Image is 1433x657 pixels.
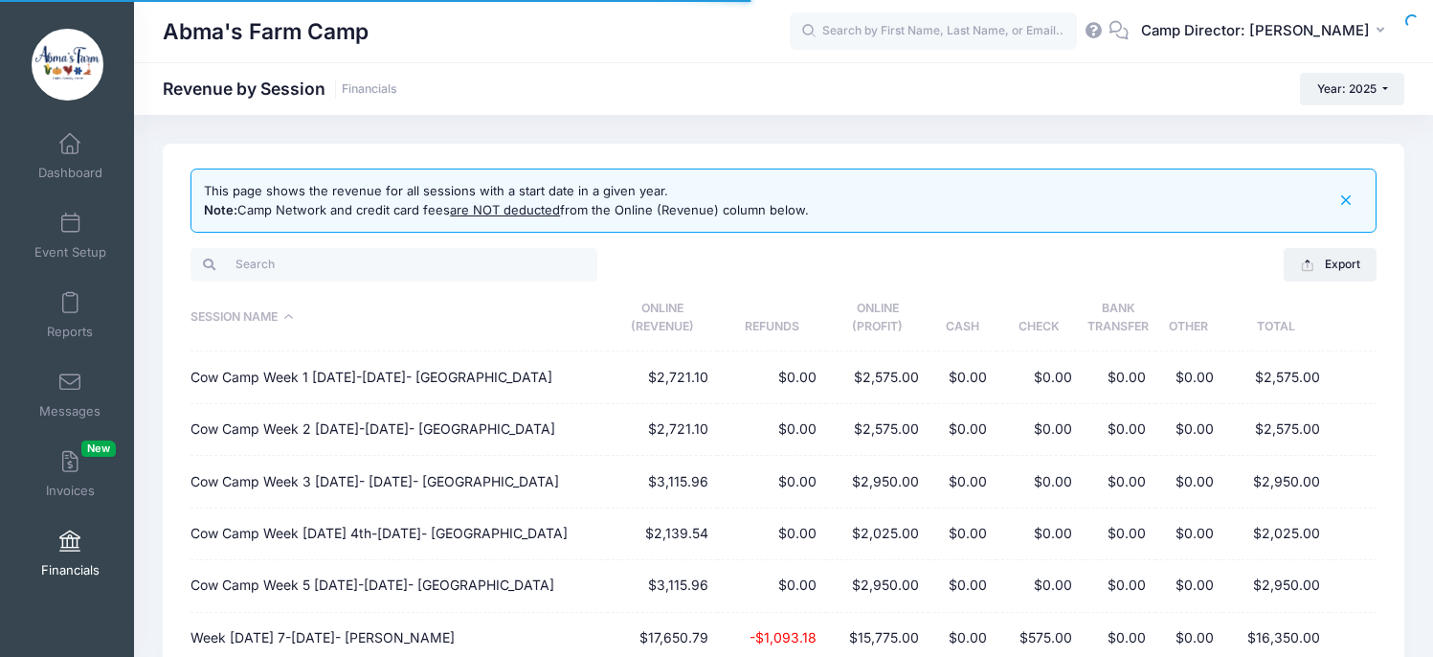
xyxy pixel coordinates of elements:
[1222,456,1330,508] td: $2,950.00
[1155,404,1223,456] td: $0.00
[25,202,116,269] a: Event Setup
[717,560,826,612] td: $0.00
[47,324,93,340] span: Reports
[1155,560,1223,612] td: $0.00
[190,351,606,403] td: Cow Camp Week 1 [DATE]-[DATE]- [GEOGRAPHIC_DATA]
[929,456,996,508] td: $0.00
[826,509,929,560] td: $2,025.00
[25,361,116,428] a: Messages
[826,284,929,352] th: Online(Profit): activate to sort column ascending
[1082,351,1155,403] td: $0.00
[190,456,606,508] td: Cow Camp Week 3 [DATE]- [DATE]- [GEOGRAPHIC_DATA]
[996,509,1082,560] td: $0.00
[190,404,606,456] td: Cow Camp Week 2 [DATE]-[DATE]- [GEOGRAPHIC_DATA]
[25,282,116,349] a: Reports
[996,560,1082,612] td: $0.00
[717,404,826,456] td: $0.00
[607,284,718,352] th: Online(Revenue): activate to sort column ascending
[204,182,809,219] div: This page shows the revenue for all sessions with a start date in a given year. Camp Network and ...
[204,202,237,217] b: Note:
[1222,404,1330,456] td: $2,575.00
[1300,73,1404,105] button: Year: 2025
[81,441,116,457] span: New
[607,456,718,508] td: $3,115.96
[1155,351,1223,403] td: $0.00
[1141,20,1370,41] span: Camp Director: [PERSON_NAME]
[190,284,606,352] th: Session Name: activate to sort column descending
[607,404,718,456] td: $2,721.10
[1129,10,1404,54] button: Camp Director: [PERSON_NAME]
[1155,456,1223,508] td: $0.00
[996,404,1082,456] td: $0.00
[717,456,826,508] td: $0.00
[32,29,103,101] img: Abma's Farm Camp
[342,82,397,97] a: Financials
[826,456,929,508] td: $2,950.00
[41,562,100,578] span: Financials
[190,509,606,560] td: Cow Camp Week [DATE] 4th-[DATE]- [GEOGRAPHIC_DATA]
[1222,284,1330,352] th: Total: activate to sort column ascending
[1222,509,1330,560] td: $2,025.00
[607,509,718,560] td: $2,139.54
[39,403,101,419] span: Messages
[163,79,397,99] h1: Revenue by Session
[790,12,1077,51] input: Search by First Name, Last Name, or Email...
[1155,509,1223,560] td: $0.00
[190,560,606,612] td: Cow Camp Week 5 [DATE]-[DATE]- [GEOGRAPHIC_DATA]
[34,244,106,261] span: Event Setup
[190,248,597,281] input: Search
[607,351,718,403] td: $2,721.10
[38,165,102,181] span: Dashboard
[1082,560,1155,612] td: $0.00
[607,560,718,612] td: $3,115.96
[717,351,826,403] td: $0.00
[1155,284,1223,352] th: Other: activate to sort column ascending
[826,351,929,403] td: $2,575.00
[1082,456,1155,508] td: $0.00
[450,202,560,217] u: are NOT deducted
[996,284,1082,352] th: Check: activate to sort column ascending
[929,284,996,352] th: Cash: activate to sort column ascending
[1284,248,1377,281] button: Export
[826,560,929,612] td: $2,950.00
[46,483,95,499] span: Invoices
[996,351,1082,403] td: $0.00
[717,284,826,352] th: Refunds: activate to sort column ascending
[929,560,996,612] td: $0.00
[929,509,996,560] td: $0.00
[1222,351,1330,403] td: $2,575.00
[25,441,116,508] a: InvoicesNew
[996,456,1082,508] td: $0.00
[1082,404,1155,456] td: $0.00
[929,404,996,456] td: $0.00
[826,404,929,456] td: $2,575.00
[25,520,116,587] a: Financials
[1222,560,1330,612] td: $2,950.00
[1317,81,1377,96] span: Year: 2025
[1082,284,1155,352] th: BankTransfer: activate to sort column ascending
[717,509,826,560] td: $0.00
[25,123,116,190] a: Dashboard
[929,351,996,403] td: $0.00
[163,10,369,54] h1: Abma's Farm Camp
[1082,509,1155,560] td: $0.00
